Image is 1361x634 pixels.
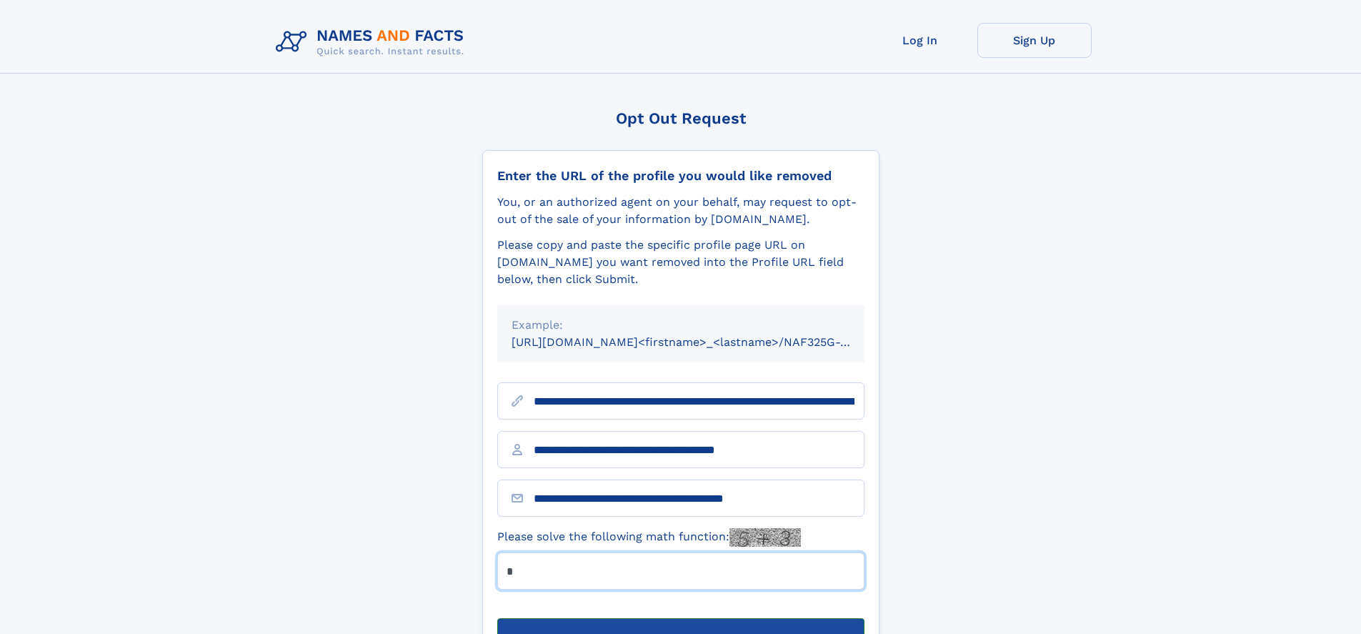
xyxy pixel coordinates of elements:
img: Logo Names and Facts [270,23,476,61]
div: Please copy and paste the specific profile page URL on [DOMAIN_NAME] you want removed into the Pr... [497,237,864,288]
small: [URL][DOMAIN_NAME]<firstname>_<lastname>/NAF325G-xxxxxxxx [512,335,892,349]
div: Opt Out Request [482,109,879,127]
div: Example: [512,317,850,334]
div: Enter the URL of the profile you would like removed [497,168,864,184]
a: Sign Up [977,23,1092,58]
a: Log In [863,23,977,58]
div: You, or an authorized agent on your behalf, may request to opt-out of the sale of your informatio... [497,194,864,228]
label: Please solve the following math function: [497,528,801,547]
